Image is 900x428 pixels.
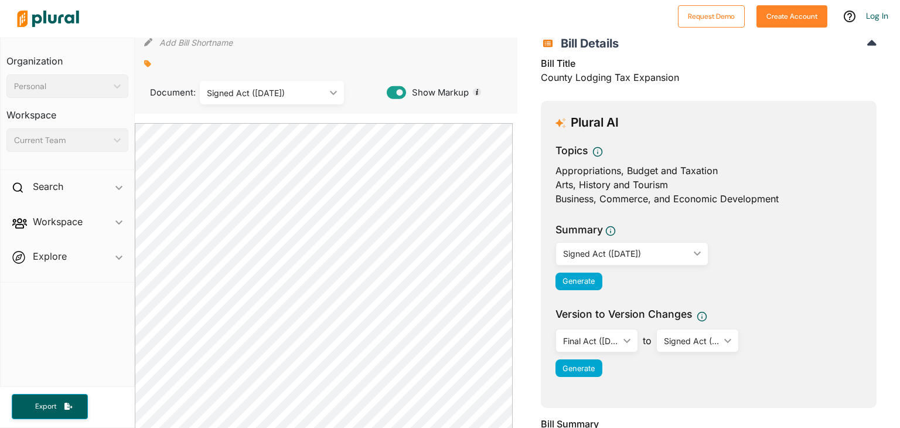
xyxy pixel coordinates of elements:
button: Request Demo [678,5,745,28]
div: Final Act ([DATE]) [563,335,619,347]
div: County Lodging Tax Expansion [541,56,877,91]
a: Log In [866,11,888,21]
div: Current Team [14,134,109,147]
button: Generate [555,273,602,290]
div: Signed Act ([DATE]) [207,87,325,99]
h3: Plural AI [571,116,619,130]
span: Generate [562,364,595,373]
button: Export [12,394,88,419]
div: Appropriations, Budget and Taxation [555,164,862,178]
span: Generate [562,277,595,286]
div: Add tags [144,55,151,73]
span: Export [27,402,64,412]
div: Signed Act ([DATE]) [563,247,690,260]
span: Bill Details [555,36,619,50]
div: Signed Act ([DATE]) [664,335,720,347]
h3: Workspace [6,98,128,124]
button: Create Account [756,5,827,28]
span: Version to Version Changes [555,307,692,322]
button: Add Bill Shortname [159,33,233,52]
div: Business, Commerce, and Economic Development [555,192,862,206]
div: Arts, History and Tourism [555,178,862,192]
span: Show Markup [406,86,469,99]
a: Request Demo [678,9,745,22]
h2: Search [33,180,63,193]
h3: Topics [555,143,588,158]
span: Document: [144,86,185,99]
div: Personal [14,80,109,93]
h3: Organization [6,44,128,70]
h3: Bill Title [541,56,877,70]
a: Create Account [756,9,827,22]
div: Tooltip anchor [472,87,482,97]
button: Generate [555,359,602,377]
h3: Summary [555,222,603,237]
span: to [638,334,656,348]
